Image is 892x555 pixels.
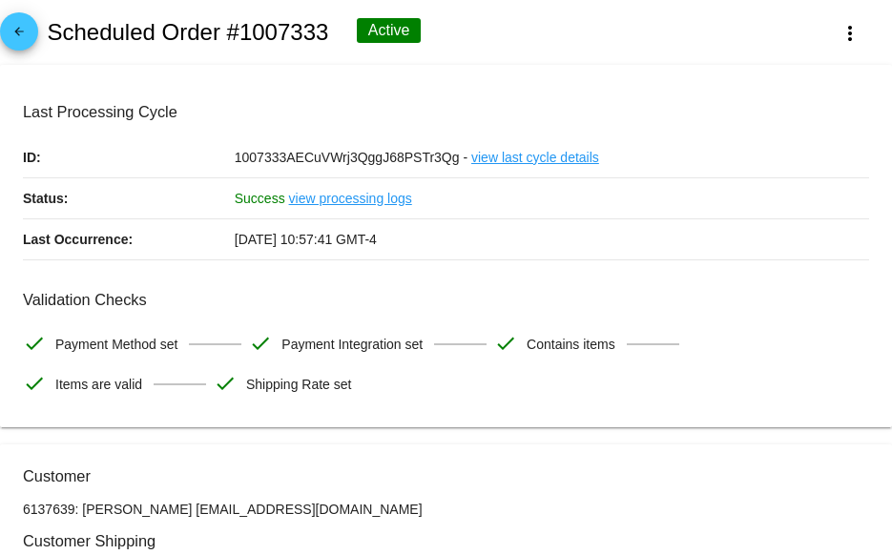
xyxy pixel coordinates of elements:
a: view processing logs [289,178,412,218]
h3: Customer Shipping [23,532,869,550]
span: 1007333AECuVWrj3QggJ68PSTr3Qg - [235,150,467,165]
span: Shipping Rate set [246,364,352,404]
mat-icon: more_vert [839,22,861,45]
mat-icon: check [214,372,237,395]
span: [DATE] 10:57:41 GMT-4 [235,232,377,247]
mat-icon: arrow_back [8,25,31,48]
span: Payment Method set [55,324,177,364]
h3: Last Processing Cycle [23,103,869,121]
span: Success [235,191,285,206]
h2: Scheduled Order #1007333 [47,19,328,46]
mat-icon: check [249,332,272,355]
p: Status: [23,178,235,218]
mat-icon: check [494,332,517,355]
div: Active [357,18,422,43]
span: Items are valid [55,364,142,404]
a: view last cycle details [471,137,599,177]
span: Contains items [527,324,615,364]
h3: Validation Checks [23,291,869,309]
span: Payment Integration set [281,324,423,364]
p: 6137639: [PERSON_NAME] [EMAIL_ADDRESS][DOMAIN_NAME] [23,502,869,517]
mat-icon: check [23,332,46,355]
mat-icon: check [23,372,46,395]
h3: Customer [23,467,869,485]
p: ID: [23,137,235,177]
p: Last Occurrence: [23,219,235,259]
